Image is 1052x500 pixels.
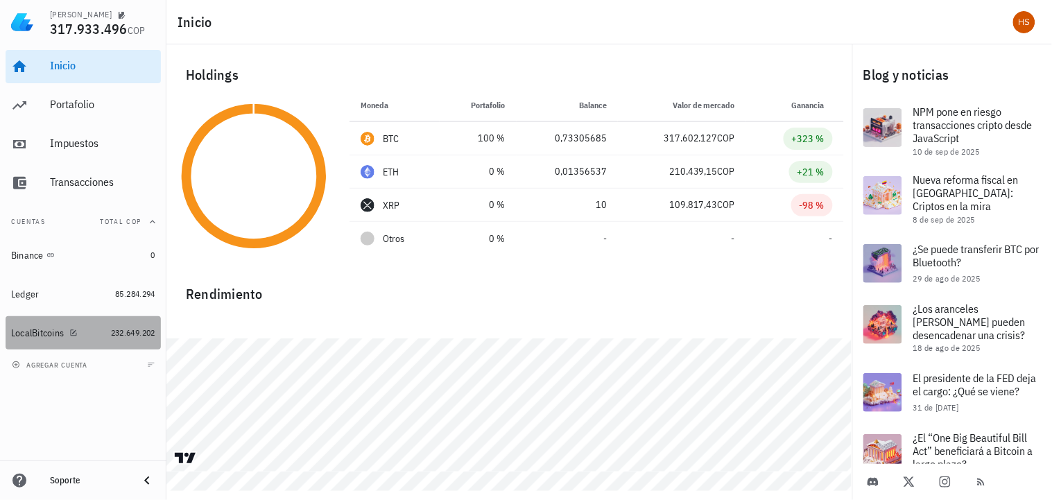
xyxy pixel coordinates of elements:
div: 0,73305685 [528,131,607,146]
div: XRP-icon [361,198,374,212]
div: 0 % [451,198,506,212]
span: Nueva reforma fiscal en [GEOGRAPHIC_DATA]: Criptos en la mira [913,173,1019,213]
span: 10 de sep de 2025 [913,146,980,157]
span: Ganancia [792,100,833,110]
span: ¿Los aranceles [PERSON_NAME] pueden desencadenar una crisis? [913,302,1026,342]
a: NPM pone en riesgo transacciones cripto desde JavaScript 10 de sep de 2025 [852,97,1052,165]
span: El presidente de la FED deja el cargo: ¿Qué se viene? [913,371,1037,398]
a: Charting by TradingView [173,451,198,465]
th: Portafolio [440,89,517,122]
th: Valor de mercado [618,89,746,122]
div: BTC [383,132,399,146]
div: LocalBitcoins [11,327,64,339]
img: LedgiFi [11,11,33,33]
a: ¿Los aranceles [PERSON_NAME] pueden desencadenar una crisis? 18 de ago de 2025 [852,294,1052,362]
div: +323 % [792,132,825,146]
a: ¿Se puede transferir BTC por Bluetooth? 29 de ago de 2025 [852,233,1052,294]
button: CuentasTotal COP [6,205,161,239]
span: - [829,232,833,245]
span: 8 de sep de 2025 [913,214,975,225]
span: COP [718,132,735,144]
div: 100 % [451,131,506,146]
a: Ledger 85.284.294 [6,277,161,311]
div: Holdings [175,53,844,97]
a: LocalBitcoins 232.649.202 [6,316,161,350]
span: 109.817,43 [669,198,718,211]
span: 0 [151,250,155,260]
a: Nueva reforma fiscal en [GEOGRAPHIC_DATA]: Criptos en la mira 8 de sep de 2025 [852,165,1052,233]
div: [PERSON_NAME] [50,9,112,20]
div: Portafolio [50,98,155,111]
span: - [603,232,607,245]
div: -98 % [800,198,825,212]
th: Balance [517,89,618,122]
span: COP [718,198,735,211]
div: 10 [528,198,607,212]
div: BTC-icon [361,132,374,146]
div: 0,01356537 [528,164,607,179]
span: Otros [383,232,404,246]
a: Inicio [6,50,161,83]
div: Blog y noticias [852,53,1052,97]
a: Portafolio [6,89,161,122]
h1: Inicio [178,11,218,33]
span: NPM pone en riesgo transacciones cripto desde JavaScript [913,105,1033,145]
th: Moneda [350,89,440,122]
a: Binance 0 [6,239,161,272]
div: Impuestos [50,137,155,150]
span: 232.649.202 [111,327,155,338]
a: Transacciones [6,166,161,200]
span: 317.933.496 [50,19,128,38]
span: 29 de ago de 2025 [913,273,981,284]
span: Total COP [100,217,141,226]
span: COP [128,24,146,37]
div: 0 % [451,164,506,179]
button: agregar cuenta [8,358,94,372]
a: ¿El “One Big Beautiful Bill Act” beneficiará a Bitcoin a largo plazo? [852,423,1052,491]
div: Rendimiento [175,272,844,305]
span: 85.284.294 [115,288,155,299]
span: agregar cuenta [15,361,87,370]
span: 210.439,15 [669,165,718,178]
a: Impuestos [6,128,161,161]
span: 31 de [DATE] [913,402,959,413]
span: ¿Se puede transferir BTC por Bluetooth? [913,242,1040,269]
div: XRP [383,198,400,212]
span: 317.602.127 [664,132,718,144]
div: Inicio [50,59,155,72]
div: Transacciones [50,175,155,189]
div: Ledger [11,288,40,300]
div: ETH [383,165,399,179]
span: COP [718,165,735,178]
div: ETH-icon [361,165,374,179]
span: ¿El “One Big Beautiful Bill Act” beneficiará a Bitcoin a largo plazo? [913,431,1033,471]
span: 18 de ago de 2025 [913,343,981,353]
span: - [732,232,735,245]
div: Soporte [50,475,128,486]
div: +21 % [797,165,825,179]
div: 0 % [451,232,506,246]
div: avatar [1013,11,1035,33]
a: El presidente de la FED deja el cargo: ¿Qué se viene? 31 de [DATE] [852,362,1052,423]
div: Binance [11,250,44,261]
